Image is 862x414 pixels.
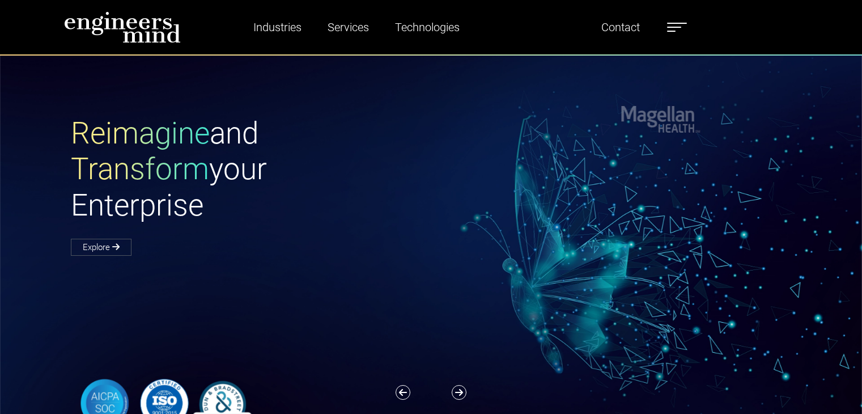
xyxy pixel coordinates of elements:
a: Technologies [390,14,464,40]
a: Services [323,14,373,40]
a: Contact [597,14,644,40]
a: Explore [71,239,131,256]
a: Industries [249,14,306,40]
span: Reimagine [71,116,210,151]
span: Transform [71,151,209,187]
h1: and your Enterprise [71,116,431,224]
img: logo [64,11,181,43]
